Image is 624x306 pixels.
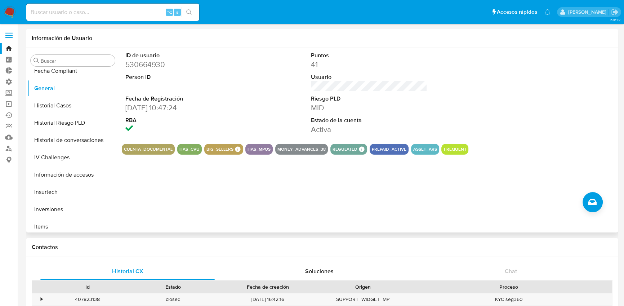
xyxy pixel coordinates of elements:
[41,296,43,303] div: •
[135,283,210,291] div: Estado
[125,95,242,103] dt: Fecha de Registración
[311,52,427,59] dt: Puntos
[28,97,118,114] button: Historial Casos
[411,283,607,291] div: Proceso
[311,59,427,70] dd: 41
[182,7,196,17] button: search-icon
[28,201,118,218] button: Inversiones
[45,293,130,305] div: 407823138
[125,81,242,91] dd: -
[112,267,143,275] span: Historial CX
[125,73,242,81] dt: Person ID
[28,80,118,97] button: General
[50,283,125,291] div: Id
[320,293,405,305] div: SUPPORT_WIDGET_MP
[166,9,172,15] span: ⌥
[311,116,427,124] dt: Estado de la cuenta
[311,73,427,81] dt: Usuario
[28,183,118,201] button: Insurtech
[311,95,427,103] dt: Riesgo PLD
[28,132,118,149] button: Historial de conversaciones
[305,267,333,275] span: Soluciones
[311,124,427,134] dd: Activa
[497,8,537,16] span: Accesos rápidos
[311,103,427,113] dd: MID
[28,114,118,132] button: Historial Riesgo PLD
[130,293,215,305] div: closed
[544,9,551,15] a: Notificaciones
[221,283,315,291] div: Fecha de creación
[125,116,242,124] dt: RBA
[125,52,242,59] dt: ID de usuario
[216,293,320,305] div: [DATE] 16:42:16
[32,35,92,42] h1: Información de Usuario
[125,59,242,70] dd: 530664930
[406,293,612,305] div: KYC seg360
[26,8,199,17] input: Buscar usuario o caso...
[611,8,619,16] a: Salir
[28,149,118,166] button: IV Challenges
[176,9,178,15] span: s
[32,244,612,251] h1: Contactos
[505,267,517,275] span: Chat
[568,9,609,15] p: matiassebastian.miranda@mercadolibre.com
[125,103,242,113] dd: [DATE] 10:47:24
[28,62,118,80] button: Fecha Compliant
[28,218,118,235] button: Items
[28,166,118,183] button: Información de accesos
[34,58,39,63] button: Buscar
[325,283,400,291] div: Origen
[41,58,112,64] input: Buscar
